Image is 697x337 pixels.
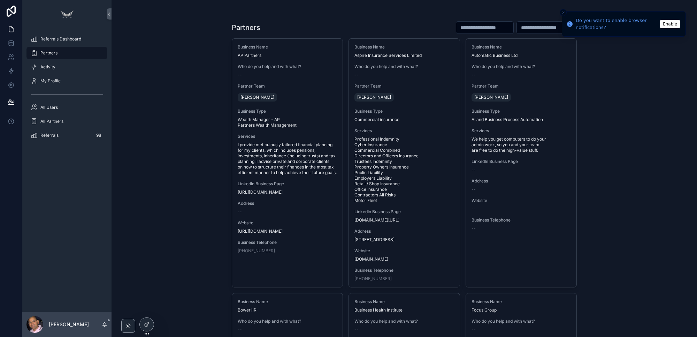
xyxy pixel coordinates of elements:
[26,61,107,73] a: Activity
[354,237,454,242] span: [STREET_ADDRESS]
[232,23,260,32] h1: Partners
[472,327,476,332] span: --
[40,50,58,56] span: Partners
[472,72,476,78] span: --
[354,268,454,273] span: Business Telephone
[474,95,508,100] span: [PERSON_NAME]
[354,44,454,50] span: Business Name
[472,198,571,203] span: Website
[40,105,58,110] span: All Users
[40,36,81,42] span: Referrals Dashboard
[22,28,112,151] div: scrollable content
[472,117,571,122] span: AI and Business Process Automation
[94,131,103,140] div: 98
[472,299,571,305] span: Business Name
[354,64,454,69] span: Who do you help and with what?
[40,78,61,84] span: My Profile
[238,134,337,139] span: Services
[26,47,107,59] a: Partners
[238,248,275,254] a: [PHONE_NUMBER]
[26,115,107,128] a: All Partners
[348,38,460,287] a: Business NameAspire Insurance Services LimitedWho do you help and with what?--Partner Team[PERSON...
[354,217,454,223] span: [DOMAIN_NAME][URL]
[472,226,476,231] span: --
[354,117,454,122] span: Commercial insurance
[238,72,242,78] span: --
[472,167,476,173] span: --
[238,201,337,206] span: Address
[660,20,680,28] button: Enable
[472,187,476,192] span: --
[354,229,454,234] span: Address
[26,75,107,87] a: My Profile
[49,321,89,328] p: [PERSON_NAME]
[354,209,454,215] span: LinkedIn Business Page
[354,256,454,262] span: [DOMAIN_NAME]
[354,93,394,102] a: [PERSON_NAME]
[238,117,337,128] span: Wealth Manager - AP Partners Wealth Management
[238,240,337,245] span: Business Telephone
[238,44,337,50] span: Business Name
[238,108,337,114] span: Business Type
[26,101,107,114] a: All Users
[40,64,55,70] span: Activity
[472,108,571,114] span: Business Type
[354,319,454,324] span: Who do you help and with what?
[354,72,359,78] span: --
[59,8,75,20] img: App logo
[354,276,392,282] a: [PHONE_NUMBER]
[238,327,242,332] span: --
[354,83,454,89] span: Partner Team
[26,33,107,45] a: Referrals Dashboard
[40,133,59,138] span: Referrals
[238,83,337,89] span: Partner Team
[354,299,454,305] span: Business Name
[472,217,571,223] span: Business Telephone
[238,229,337,234] span: [URL][DOMAIN_NAME]
[238,319,337,324] span: Who do you help and with what?
[576,17,658,31] div: Do you want to enable browser notifications?
[472,178,571,184] span: Address
[354,108,454,114] span: Business Type
[354,248,454,254] span: Website
[238,64,337,69] span: Who do you help and with what?
[238,209,242,215] span: --
[238,220,337,226] span: Website
[240,95,274,100] span: [PERSON_NAME]
[466,38,577,287] a: Business NameAutomatic Business LtdWho do you help and with what?--Partner Team[PERSON_NAME]Busin...
[472,307,571,313] span: Focus Group
[238,307,337,313] span: BowerHR
[472,64,571,69] span: Who do you help and with what?
[354,53,454,58] span: Aspire Insurance Services Limited
[354,327,359,332] span: --
[232,38,343,287] a: Business NameAP PartnersWho do you help and with what?--Partner Team[PERSON_NAME]Business TypeWea...
[472,319,571,324] span: Who do you help and with what?
[472,128,571,134] span: Services
[238,93,277,102] a: [PERSON_NAME]
[238,53,337,58] span: AP Partners
[354,128,454,134] span: Services
[472,44,571,50] span: Business Name
[357,95,391,100] span: [PERSON_NAME]
[238,189,337,195] span: [URL][DOMAIN_NAME]
[472,93,511,102] a: [PERSON_NAME]
[472,206,476,212] span: --
[238,181,337,187] span: LinkedIn Business Page
[472,136,571,153] span: We help you get computers to do your admin work, so you and your team are free to do the high-val...
[354,307,454,313] span: Business Health Institute
[238,142,337,175] span: I provide meticulously tailored financial planning for my clients, which includes pensions, inves...
[238,299,337,305] span: Business Name
[26,129,107,142] a: Referrals98
[354,136,454,203] span: Professional Indemnity Cyber Insurance Commercial Combined Directors and Officers Insurance Trust...
[472,83,571,89] span: Partner Team
[472,53,571,58] span: Automatic Business Ltd
[560,9,567,16] button: Close toast
[472,159,571,164] span: LinkedIn Business Page
[40,119,63,124] span: All Partners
